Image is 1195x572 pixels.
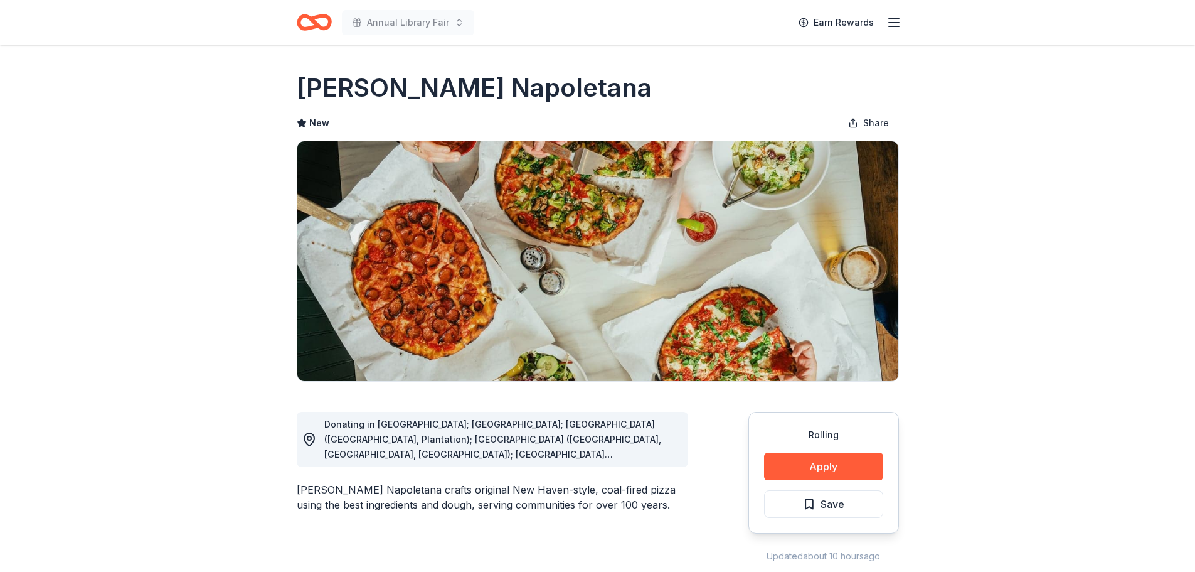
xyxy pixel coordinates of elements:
[821,496,844,512] span: Save
[324,419,661,505] span: Donating in [GEOGRAPHIC_DATA]; [GEOGRAPHIC_DATA]; [GEOGRAPHIC_DATA] ([GEOGRAPHIC_DATA], Plantatio...
[367,15,449,30] span: Annual Library Fair
[764,490,883,518] button: Save
[297,70,652,105] h1: [PERSON_NAME] Napoletana
[342,10,474,35] button: Annual Library Fair
[748,549,899,564] div: Updated about 10 hours ago
[764,428,883,443] div: Rolling
[791,11,881,34] a: Earn Rewards
[863,116,889,131] span: Share
[297,8,332,37] a: Home
[297,482,688,512] div: [PERSON_NAME] Napoletana crafts original New Haven-style, coal-fired pizza using the best ingredi...
[309,116,329,131] span: New
[297,141,898,381] img: Image for Frank Pepe Pizzeria Napoletana
[764,453,883,480] button: Apply
[838,111,899,136] button: Share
